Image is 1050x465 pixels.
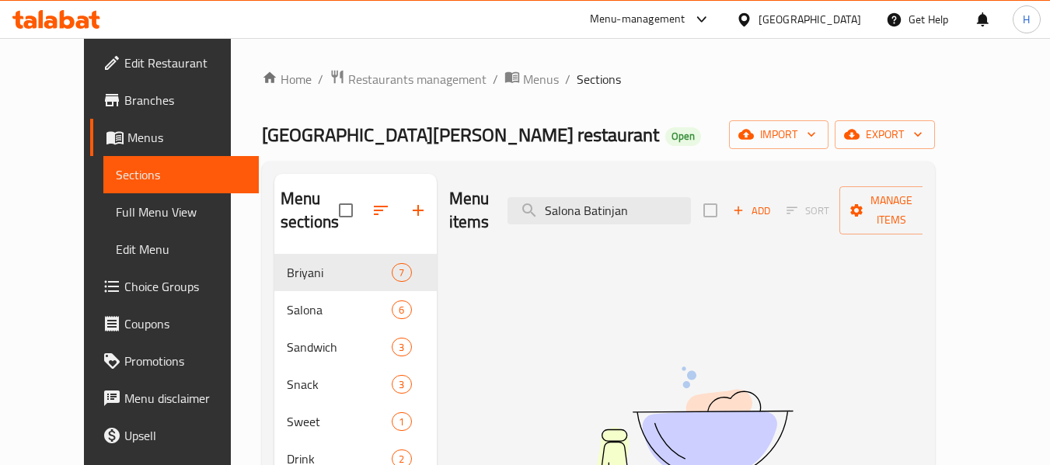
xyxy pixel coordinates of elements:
div: items [392,300,411,319]
a: Branches [90,82,260,119]
span: Menu disclaimer [124,389,247,408]
span: Salona [287,300,392,319]
a: Choice Groups [90,268,260,305]
span: Sections [577,70,621,88]
span: Edit Menu [116,240,247,259]
span: Sort sections [362,192,399,229]
li: / [493,70,498,88]
a: Restaurants management [330,69,487,89]
span: Sandwich [287,338,392,356]
span: Open [665,130,701,143]
li: / [565,70,570,88]
a: Home [262,70,312,88]
div: items [392,412,411,431]
button: Add [727,199,776,223]
span: Upsell [124,426,247,445]
span: Menus [127,128,247,147]
span: Briyani [287,263,392,282]
div: Sweet1 [274,403,437,440]
input: search [508,197,691,224]
span: import [741,125,816,144]
div: Menu-management [590,10,685,29]
nav: breadcrumb [262,69,935,89]
span: 7 [392,265,410,280]
div: Briyani7 [274,254,437,291]
button: export [835,120,935,149]
div: Sandwich3 [274,328,437,366]
a: Full Menu View [103,193,260,231]
span: Sections [116,165,247,184]
span: Select all sections [330,194,362,227]
a: Edit Menu [103,231,260,268]
button: Manage items [839,186,944,234]
span: Full Menu View [116,203,247,221]
a: Sections [103,156,260,193]
div: [GEOGRAPHIC_DATA] [759,11,861,28]
a: Menus [90,119,260,156]
span: Edit Restaurant [124,54,247,72]
span: Manage items [852,191,931,230]
span: 3 [392,377,410,392]
span: Add [731,202,773,220]
div: Snack3 [274,366,437,403]
span: [GEOGRAPHIC_DATA][PERSON_NAME] restaurant [262,117,659,152]
span: export [847,125,923,144]
span: Menus [523,70,559,88]
a: Promotions [90,342,260,380]
span: 3 [392,340,410,355]
div: items [392,338,411,356]
span: Snack [287,375,392,394]
span: H [1023,11,1030,28]
span: Add item [727,199,776,223]
li: / [318,70,323,88]
a: Coupons [90,305,260,342]
a: Upsell [90,417,260,454]
button: import [729,120,828,149]
div: Open [665,127,701,146]
span: Promotions [124,352,247,370]
h2: Menu sections [281,187,339,234]
span: Sweet [287,412,392,431]
span: Coupons [124,314,247,333]
span: Restaurants management [348,70,487,88]
button: Add section [399,192,437,229]
span: Choice Groups [124,277,247,296]
span: 1 [392,415,410,429]
div: Salona6 [274,291,437,328]
span: Select section first [776,199,839,223]
span: Branches [124,91,247,109]
span: 6 [392,303,410,318]
div: items [392,263,411,282]
a: Menu disclaimer [90,380,260,417]
div: items [392,375,411,394]
h2: Menu items [449,187,490,234]
a: Edit Restaurant [90,44,260,82]
a: Menus [504,69,559,89]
